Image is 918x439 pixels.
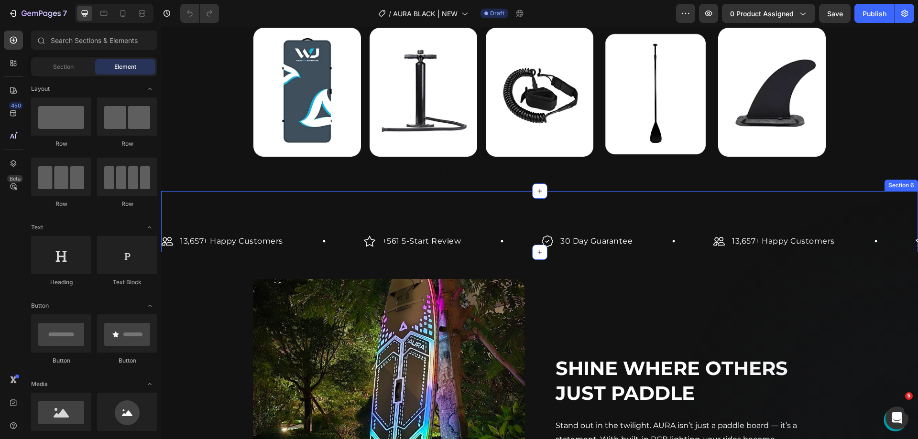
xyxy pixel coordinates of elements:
span: Button [31,301,49,310]
p: 30 Day Guarantee [399,209,471,220]
span: Save [827,10,843,18]
p: 13,657+ Happy Customers [571,209,674,220]
button: 0 product assigned [722,4,815,23]
img: gempages_564961707999363891-3a04fb7e-b53b-4baf-a04d-6e54e84ca3e8.webp [557,0,665,130]
span: Element [114,63,136,71]
div: Publish [863,9,886,19]
input: Search Sections & Elements [31,31,157,50]
div: Row [31,139,91,148]
button: 7 [4,4,71,23]
p: +561 5-Start Review [221,209,300,220]
div: Text Block [97,278,157,287]
span: 0 product assigned [730,9,794,19]
div: Button [31,356,91,365]
div: Row [31,200,91,208]
div: Button [97,356,157,365]
div: Undo/Redo [180,4,219,23]
span: 5 [905,392,913,400]
button: Save [819,4,851,23]
h2: Shine Where Others Just Paddle [393,328,666,380]
span: Toggle open [142,376,157,392]
div: 450 [9,102,23,109]
span: Text [31,223,43,232]
div: Heading [31,278,91,287]
div: Beta [7,175,23,182]
span: Toggle open [142,298,157,313]
iframe: Intercom live chat [885,407,908,429]
span: Section [53,63,74,71]
p: 13,657+ Happy Customers [19,209,122,220]
iframe: Design area [161,27,918,439]
h2: Paddle [440,134,549,149]
h2: Double acting pump [208,134,317,149]
span: Media [31,380,48,388]
div: Row [97,200,157,208]
h2: Safety leash [324,134,433,149]
span: / [389,9,391,19]
span: Toggle open [142,81,157,96]
span: Draft [490,9,504,18]
div: Section 6 [725,154,755,163]
span: Toggle open [142,220,157,235]
span: Layout [31,85,50,93]
span: AURA BLACK | NEW [393,9,458,19]
h2: Fin [557,134,665,149]
img: gempages_564961707999363891-e7d491a8-4aaf-4d81-9f3f-91e7b0a3361a.webp [440,0,549,130]
button: Publish [854,4,895,23]
p: 7 [63,8,67,19]
div: Row [97,139,157,148]
img: gempages_564961707999363891-136f1b16-4d22-4de8-a057-9c0b2237ac69.webp [324,0,433,130]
